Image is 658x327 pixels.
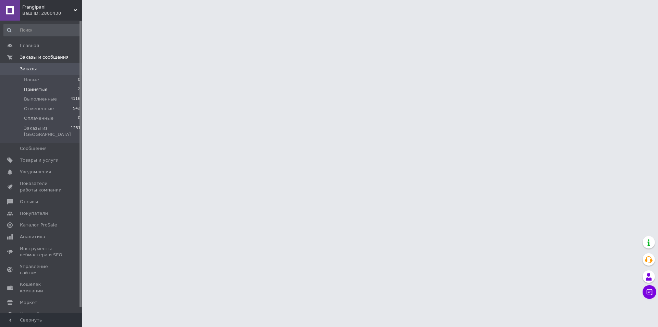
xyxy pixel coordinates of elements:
[20,311,45,317] span: Настройки
[20,169,51,175] span: Уведомления
[24,125,71,138] span: Заказы из [GEOGRAPHIC_DATA]
[24,96,57,102] span: Выполненные
[20,66,37,72] span: Заказы
[20,43,39,49] span: Главная
[78,115,80,121] span: 0
[22,10,82,16] div: Ваш ID: 2800430
[20,210,48,217] span: Покупатели
[20,234,45,240] span: Аналитика
[20,180,63,193] span: Показатели работы компании
[20,246,63,258] span: Инструменты вебмастера и SEO
[20,222,57,228] span: Каталог ProSale
[20,199,38,205] span: Отзывы
[3,24,81,36] input: Поиск
[20,300,37,306] span: Маркет
[24,106,54,112] span: Отмененные
[20,281,63,294] span: Кошелек компании
[71,125,81,138] span: 1231
[73,106,80,112] span: 542
[20,54,69,60] span: Заказы и сообщения
[643,285,656,299] button: Чат с покупателем
[22,4,74,10] span: Frangipani
[71,96,80,102] span: 4116
[78,86,80,93] span: 2
[20,145,47,152] span: Сообщения
[24,115,53,121] span: Оплаченные
[20,264,63,276] span: Управление сайтом
[20,157,59,163] span: Товары и услуги
[24,86,48,93] span: Принятые
[24,77,39,83] span: Новые
[78,77,80,83] span: 0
